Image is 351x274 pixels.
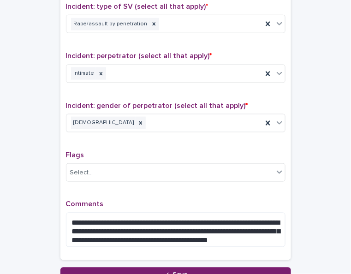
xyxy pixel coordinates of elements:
span: Incident: perpetrator (select all that apply) [66,52,212,60]
div: Select... [70,168,93,178]
div: Intimate [71,67,96,80]
div: [DEMOGRAPHIC_DATA] [71,117,136,129]
div: Rape/assault by penetration [71,18,149,30]
span: Flags [66,151,84,159]
span: Incident: type of SV (select all that apply) [66,3,208,10]
span: Incident: gender of perpetrator (select all that apply) [66,102,248,109]
span: Comments [66,201,104,208]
